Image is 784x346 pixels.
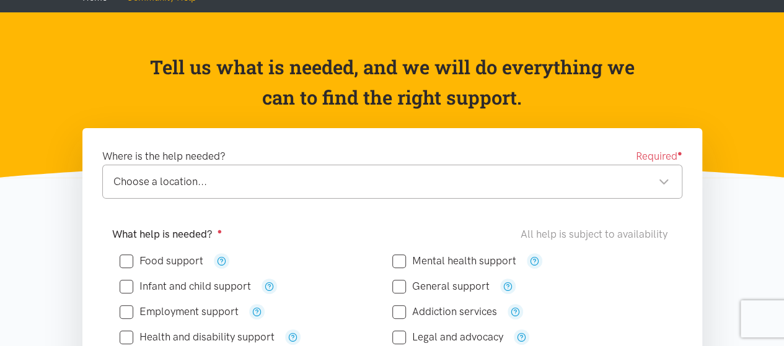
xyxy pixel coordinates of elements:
label: Health and disability support [120,332,275,342]
label: Mental health support [392,256,516,266]
label: What help is needed? [112,226,222,243]
div: All help is subject to availability [521,226,672,243]
label: Addiction services [392,306,497,317]
label: Infant and child support [120,281,251,292]
span: Required [636,148,682,165]
sup: ● [218,227,222,236]
label: Food support [120,256,203,266]
sup: ● [677,149,682,158]
label: Legal and advocacy [392,332,503,342]
div: Choose a location... [113,173,669,190]
label: Where is the help needed? [102,148,226,165]
label: General support [392,281,490,292]
p: Tell us what is needed, and we will do everything we can to find the right support. [146,52,638,113]
label: Employment support [120,306,239,317]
